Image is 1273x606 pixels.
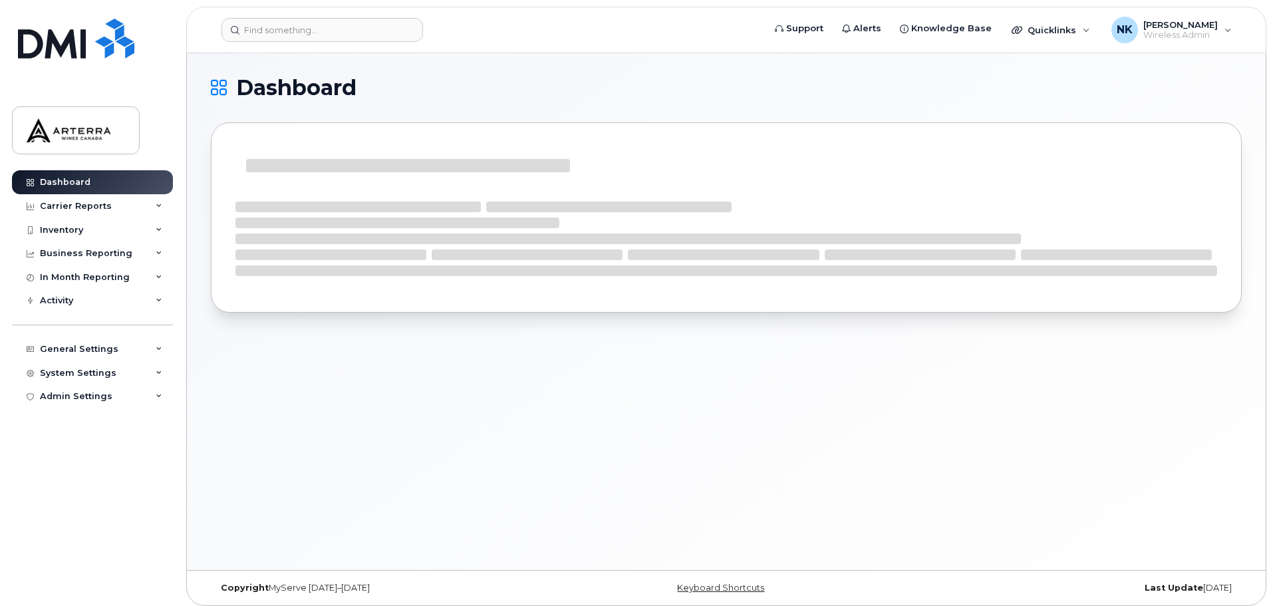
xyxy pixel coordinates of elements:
div: MyServe [DATE]–[DATE] [211,583,555,593]
strong: Last Update [1145,583,1203,593]
div: [DATE] [898,583,1242,593]
a: Keyboard Shortcuts [677,583,764,593]
span: Dashboard [236,78,356,98]
strong: Copyright [221,583,269,593]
